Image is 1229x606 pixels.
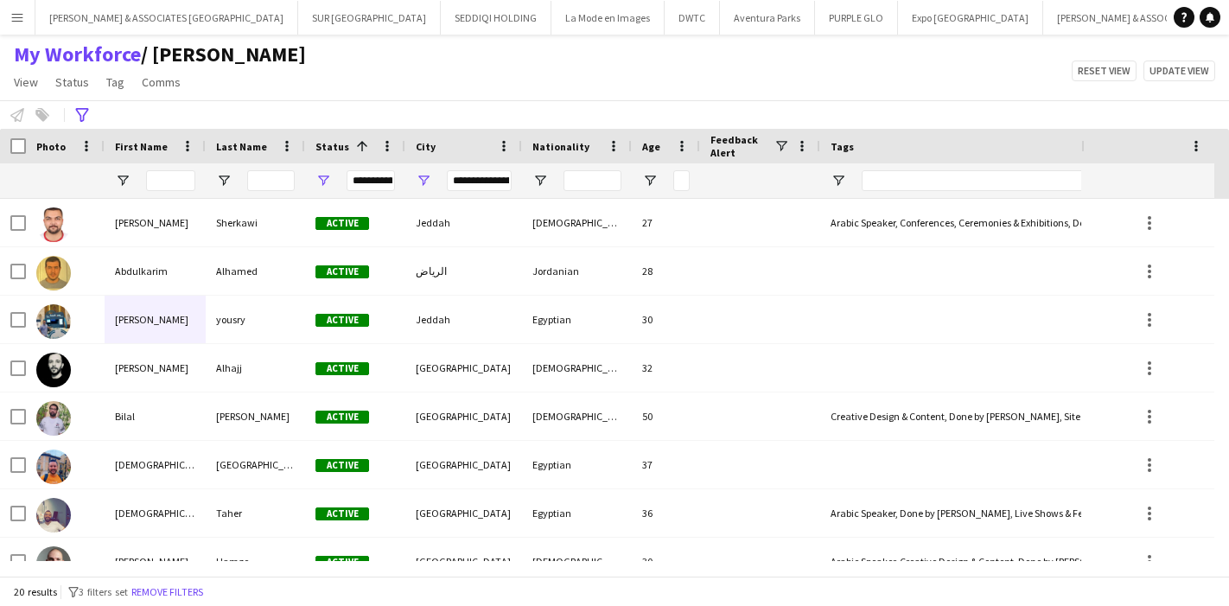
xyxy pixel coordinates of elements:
span: Active [315,556,369,569]
div: Jeddah [405,199,522,246]
span: Comms [142,74,181,90]
input: Last Name Filter Input [247,170,295,191]
img: Jamal Hamze [36,546,71,581]
div: 30 [632,538,700,585]
img: Abdulkarim Alhamed [36,256,71,290]
button: DWTC [665,1,720,35]
span: City [416,140,436,153]
img: Bilal Janjua [36,401,71,436]
span: Status [55,74,89,90]
span: Tag [106,74,124,90]
span: Active [315,459,369,472]
a: Comms [135,71,188,93]
button: Remove filters [128,583,207,602]
button: Update view [1143,61,1215,81]
div: [GEOGRAPHIC_DATA] [405,441,522,488]
button: Open Filter Menu [216,173,232,188]
div: 36 [632,489,700,537]
span: Photo [36,140,66,153]
div: [PERSON_NAME] [105,538,206,585]
div: 37 [632,441,700,488]
span: 3 filters set [79,585,128,598]
button: Open Filter Menu [416,173,431,188]
div: [PERSON_NAME] [206,392,305,440]
img: ahmed yousry [36,304,71,339]
button: Open Filter Menu [642,173,658,188]
div: 28 [632,247,700,295]
a: My Workforce [14,41,141,67]
div: الرياض [405,247,522,295]
div: 50 [632,392,700,440]
button: SEDDIQI HOLDING [441,1,551,35]
a: Tag [99,71,131,93]
a: View [7,71,45,93]
span: Status [315,140,349,153]
div: [GEOGRAPHIC_DATA] [405,344,522,392]
button: Aventura Parks [720,1,815,35]
span: Active [315,217,369,230]
img: Abdallah Sherkawi [36,207,71,242]
div: yousry [206,296,305,343]
span: View [14,74,38,90]
div: Sherkawi [206,199,305,246]
span: Active [315,265,369,278]
button: SUR [GEOGRAPHIC_DATA] [298,1,441,35]
div: Jordanian [522,247,632,295]
div: [GEOGRAPHIC_DATA] [405,538,522,585]
div: Abdulkarim [105,247,206,295]
span: Active [315,507,369,520]
div: [PERSON_NAME] [105,296,206,343]
div: [DEMOGRAPHIC_DATA] [522,199,632,246]
div: Hamze [206,538,305,585]
span: Tags [831,140,854,153]
button: Open Filter Menu [315,173,331,188]
app-action-btn: Advanced filters [72,105,92,125]
input: First Name Filter Input [146,170,195,191]
button: Open Filter Menu [115,173,131,188]
button: La Mode en Images [551,1,665,35]
div: [PERSON_NAME] [105,344,206,392]
span: Active [315,314,369,327]
button: Expo [GEOGRAPHIC_DATA] [898,1,1043,35]
div: Bilal [105,392,206,440]
div: 32 [632,344,700,392]
span: Last Name [216,140,267,153]
div: Jeddah [405,296,522,343]
div: [DEMOGRAPHIC_DATA] [105,489,206,537]
span: Age [642,140,660,153]
span: First Name [115,140,168,153]
button: Open Filter Menu [532,173,548,188]
input: Nationality Filter Input [564,170,621,191]
div: Egyptian [522,296,632,343]
div: [DEMOGRAPHIC_DATA] [522,392,632,440]
div: Taher [206,489,305,537]
div: [DEMOGRAPHIC_DATA] [522,344,632,392]
div: Egyptian [522,489,632,537]
div: [GEOGRAPHIC_DATA] [405,489,522,537]
span: Nationality [532,140,589,153]
div: Egyptian [522,441,632,488]
div: Alhajj [206,344,305,392]
span: Active [315,362,369,375]
div: 30 [632,296,700,343]
button: [PERSON_NAME] & ASSOCIATES [GEOGRAPHIC_DATA] [35,1,298,35]
div: [DEMOGRAPHIC_DATA] [522,538,632,585]
input: Age Filter Input [673,170,690,191]
button: [PERSON_NAME] & ASSOCIATES KSA [1043,1,1228,35]
div: [DEMOGRAPHIC_DATA] [105,441,206,488]
div: [PERSON_NAME] [105,199,206,246]
div: [GEOGRAPHIC_DATA] [405,392,522,440]
div: 27 [632,199,700,246]
div: Alhamed [206,247,305,295]
span: Feedback Alert [710,133,774,159]
span: Julie [141,41,306,67]
a: Status [48,71,96,93]
span: Active [315,411,369,424]
img: Anwar Alhajj [36,353,71,387]
button: PURPLE GLO [815,1,898,35]
button: Reset view [1072,61,1137,81]
button: Open Filter Menu [831,173,846,188]
img: Islam Taher [36,498,71,533]
img: Islam Salem [36,450,71,484]
div: [GEOGRAPHIC_DATA] [206,441,305,488]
